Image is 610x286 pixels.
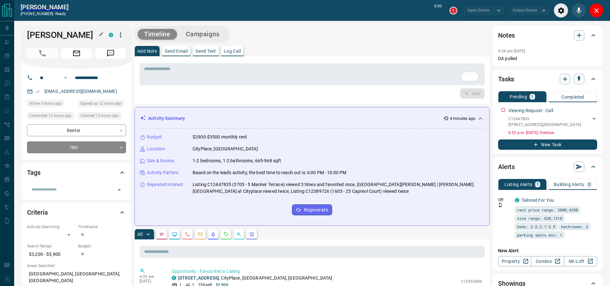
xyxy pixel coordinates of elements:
[554,182,584,187] p: Building Alerts
[27,112,75,121] div: Mon Oct 13 2025
[55,12,66,16] span: ready
[508,107,553,114] p: Viewing Request - Call
[505,182,533,187] p: Listing Alerts
[172,276,176,280] div: condos.ca
[27,141,126,153] div: TBD
[78,224,126,230] p: Timeframe:
[78,243,126,249] p: Budget:
[521,198,554,203] a: Tailored For You
[172,268,482,275] p: Opportunity - Favourited a Listing
[561,95,584,99] p: Completed
[138,29,177,40] button: Timeline
[223,232,229,237] svg: Requests
[27,100,75,109] div: Tue Oct 14 2025
[508,115,597,129] div: C12447835[STREET_ADDRESS],[GEOGRAPHIC_DATA]
[165,49,188,53] p: Send Email
[193,157,281,164] p: 1-2 bedrooms, 1-2 bathrooms, 665-968 sqft
[498,28,597,43] div: Notes
[249,232,254,237] svg: Agent Actions
[185,232,190,237] svg: Calls
[498,49,525,53] p: 6:54 pm [DATE]
[61,48,92,58] span: Email
[193,146,258,152] p: CityPlace, [GEOGRAPHIC_DATA]
[198,232,203,237] svg: Emails
[109,33,113,37] div: condos.ca
[27,207,48,218] h2: Criteria
[147,181,183,188] p: Repeated Interest
[178,275,332,282] p: , CityPlace, [GEOGRAPHIC_DATA], [GEOGRAPHIC_DATA]
[80,112,119,119] span: Claimed 12 hours ago
[115,185,124,194] button: Open
[498,30,515,40] h2: Notes
[450,116,475,121] p: 4 minutes ago
[498,139,597,150] button: New Task
[159,232,164,237] svg: Notes
[554,3,568,18] div: Audio Settings
[172,232,177,237] svg: Lead Browsing Activity
[517,207,578,213] span: rent price range: 2880,4290
[29,112,71,119] span: Contacted 12 hours ago
[178,275,219,281] a: [STREET_ADDRESS]
[498,256,531,266] a: Property
[27,224,75,230] p: Actively Searching:
[193,169,346,176] p: Based on the lead's activity, the best time to reach out is: 6:00 PM - 10:00 PM
[35,89,40,94] svg: Email Verified
[140,112,484,124] div: Activity Summary4 minutes ago
[27,167,40,178] h2: Tags
[498,55,597,62] p: DA pulled
[27,165,126,180] div: Tags
[27,263,126,269] p: Areas Searched:
[531,256,564,266] a: Condos
[531,94,533,99] p: 1
[434,3,442,18] p: 0:00
[517,215,562,221] span: size range: 630,1318
[571,3,586,18] div: Mute
[498,159,597,174] div: Alerts
[498,74,514,84] h2: Tasks
[515,198,519,202] div: condos.ca
[517,232,562,238] span: parking spots min: 1
[27,30,99,40] h1: [PERSON_NAME]
[536,182,539,187] p: 1
[510,94,527,99] p: Pending
[27,243,75,249] p: Search Range:
[561,223,588,230] span: bathrooms: 2
[27,124,126,136] div: Renter
[564,256,597,266] a: Mr.Loft
[517,223,555,230] span: beds: 2-2,2.1-2.9
[21,11,68,17] p: [PHONE_NUMBER] -
[498,162,515,172] h2: Alerts
[292,204,332,215] button: Regenerate
[78,100,126,109] div: Mon Oct 13 2025
[29,100,62,107] span: Active 3 hours ago
[498,203,503,207] svg: Push Notification Only
[21,3,68,11] a: [PERSON_NAME]
[137,232,142,237] p: All
[95,48,126,58] span: Message
[44,89,117,94] a: [EMAIL_ADDRESS][DOMAIN_NAME]
[498,71,597,87] div: Tasks
[144,66,480,83] textarea: To enrich screen reader interactions, please activate Accessibility in Grammarly extension settings
[224,49,241,53] p: Log Call
[27,269,126,286] p: [GEOGRAPHIC_DATA], [GEOGRAPHIC_DATA], [GEOGRAPHIC_DATA]
[137,49,157,53] p: Add Note
[498,247,597,254] p: New Alert:
[147,157,175,164] p: Size & Rooms
[196,49,216,53] p: Send Text
[27,249,75,260] p: $3,200 - $3,900
[236,232,241,237] svg: Opportunities
[80,100,122,107] span: Signed up 12 hours ago
[140,279,162,283] p: [DATE]
[147,146,165,152] p: Location
[508,122,581,128] p: [STREET_ADDRESS] , [GEOGRAPHIC_DATA]
[140,274,162,279] p: 4:29 am
[508,116,581,122] p: C12447835
[27,48,58,58] span: Call
[62,74,69,82] button: Open
[27,205,126,220] div: Criteria
[148,115,185,122] p: Activity Summary
[588,182,591,187] p: 0
[508,130,597,136] p: 6:52 p.m. [DATE] - Overdue
[589,3,604,18] div: Close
